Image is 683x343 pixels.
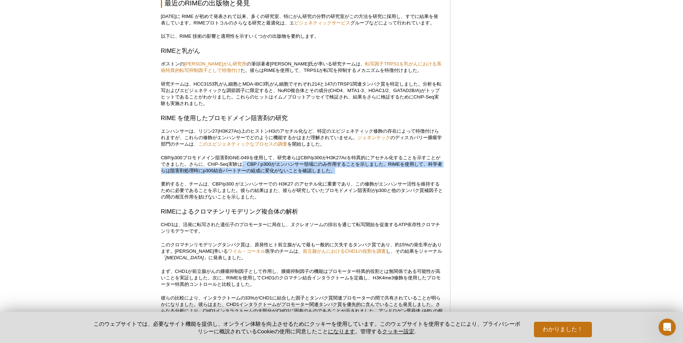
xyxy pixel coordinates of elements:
p: エンハンサーは、リジン27(H3K27Ac)上のヒストンH3のアセチル化など、特定のエピジェネティック修飾の存在によって特徴付けられますが、これらの修飾がエンハンサーでどのように機能するかはまだ... [161,128,443,147]
p: CHD1は、活発に転写された遺伝子のプロモーターに局在し、ヌクレオソームの排出を通じて転写開始を促進するATP依存性クロマチンリモデラーです。 [161,221,443,234]
button: クッキー設定 [382,328,414,335]
a: ジェネンテック [358,135,390,140]
h3: RIMEと乳がん [161,47,443,55]
p: [DATE]に RIME が初めて発表されて以来、多くの研究室、特にがん研究の分野の研究室がこの方法を研究に採用し、すでに結果を発表しています。RIMEプロトコルのさらなる研究と最適化は、エ グ... [161,13,443,26]
p: CBP/p300ブロモドメイン阻害剤GNE-049を使用して、研究者らはCBP/p300がH3K27Acを特異的にアセチル化することを示すことができました。さらに、ChIP-Seq実験は、CBP... [161,155,443,174]
p: まず、CHD1が前立腺がんの腫瘍抑制因子として作用し、腫瘍抑制因子の機能はプロモーター特異的役割とは無関係である可能性が高いことを実証しました。次に、RIMEを使用してCHD1のクロマチン結合イ... [161,268,443,288]
p: 彼らの比較により、インタラクトームの33%がCHD1に結合した因子とタンパク質関連プロモーターの間で共有されていることが明らかになりました。彼らはまた、CHD1インタラクトームがプロモーター関連... [161,295,443,327]
a: [PERSON_NAME]がん研究所 [184,61,247,67]
a: になります [328,328,355,334]
a: 前立腺がんにおけるCHD1の役割を調査 [303,248,386,254]
a: 、このエピジェネティックなプロセスの調査 [194,141,287,147]
font: . [414,328,416,334]
p: ボストンの の筆頭著者[PERSON_NAME]氏が率いる研究チームは、 た。彼らはRIMEを使用して、TRPS1が転写を抑制するメカニズムを特徴付けました。 [161,61,443,74]
a: ピジェネティックサービス [294,20,350,26]
p: 要約すると、チームは、CBP/p300 がエンハンサーでの H3K27 のアセチル化に重要であり、この修飾がエンハンサー活性を維持するために必要であることを示しました。彼らの結果はまた、彼らが研... [161,181,443,200]
a: ワイル・コーネル [228,248,265,254]
button: わかりました！ [534,322,592,337]
h3: RIMEによるクロマチンリモデリング複合体の解析 [161,207,443,216]
h3: RIME を使用したブロモドメイン阻害剤の研究 [161,114,443,123]
p: このクロマチンリモデリングタンパク質は、原発性ヒト前立腺がんで最も一般的に欠失するタンパク質であり、約15%の発生率があります。[PERSON_NAME]率いる 医学のチームは、 し、その結果を... [161,242,443,261]
font: このウェブサイトでは、必要なサイト機能を提供し、オンライン体験を向上させるためにクッキーを使用しています。このウェブサイトを使用することにより、プライバシーポリシーに概説されているCookieの... [94,321,520,334]
p: 以下に、RIME 技術の影響と適用性を示すいくつかの出版物を要約します。 [161,33,443,40]
p: 研究チームは、HCC3153乳がん細胞とMDA-IBC3乳がん細胞でそれぞれ214と147のTRSP1関連タンパク質を特定しました。分析を転写およびエピジェネティックな調節因子に限定すると、Nu... [161,81,443,107]
iframe: Intercom live chat [659,319,676,336]
em: 「[MEDICAL_DATA] [161,255,204,260]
